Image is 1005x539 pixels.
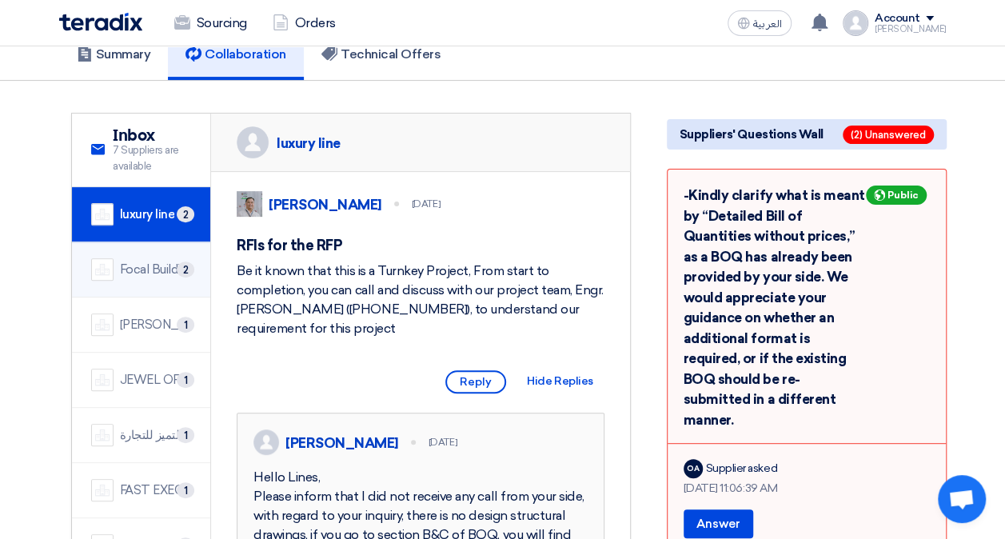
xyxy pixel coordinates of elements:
[177,482,194,498] span: 1
[91,203,114,226] img: company-name
[120,371,192,389] div: JEWEL OF THE CRADLE
[91,258,114,281] img: company-name
[177,427,194,443] span: 1
[527,375,592,389] span: Hide Replies
[269,196,381,214] div: [PERSON_NAME]
[684,459,703,478] div: OA
[684,509,753,538] button: Answer
[875,12,920,26] div: Account
[304,29,458,80] a: Technical Offers
[412,197,441,211] div: [DATE]
[59,13,142,31] img: Teradix logo
[429,435,457,449] div: [DATE]
[728,10,792,36] button: العربية
[706,460,777,477] div: Supplier asked
[120,206,175,224] div: luxury line
[684,186,930,430] div: -Kindly clarify what is meant by “Detailed Bill of Quantities without prices,” as a BOQ has alrea...
[875,25,947,34] div: [PERSON_NAME]
[277,134,341,152] div: luxury line
[113,126,191,146] h2: Inbox
[185,46,286,62] h5: Collaboration
[237,262,604,338] div: Be it known that this is a Turnkey Project, From start to completion, you can call and discuss wi...
[77,46,151,62] h5: Summary
[938,475,986,523] a: Open chat
[120,316,192,334] div: [PERSON_NAME] Saudi Arabia Ltd.
[91,369,114,391] img: company-name
[177,262,194,277] span: 2
[120,426,192,445] div: شركة اميال التميز للتجارة
[753,18,782,30] span: العربية
[113,142,191,174] span: 7 Suppliers are available
[237,236,604,255] h5: RFIs for the RFP
[177,206,194,222] span: 2
[843,126,934,144] span: (2) Unanswered
[120,261,192,279] div: Focal Buildings Solutions (FBS)
[321,46,441,62] h5: Technical Offers
[237,191,262,217] img: IMG_1753965247717.jpg
[91,313,114,336] img: company-name
[59,29,169,80] a: Summary
[887,190,919,201] span: Public
[162,6,260,41] a: Sourcing
[177,372,194,388] span: 1
[684,480,930,497] div: [DATE] 11:06:39 AM
[843,10,868,36] img: profile_test.png
[177,317,194,333] span: 1
[91,479,114,501] img: company-name
[285,434,398,452] div: [PERSON_NAME]
[680,126,824,143] span: Suppliers' Questions Wall
[253,429,279,455] img: profile_test.png
[91,424,114,446] img: company-name
[168,29,304,80] a: Collaboration
[260,6,349,41] a: Orders
[120,481,192,500] div: FAST EXECUTION
[445,370,506,393] span: Reply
